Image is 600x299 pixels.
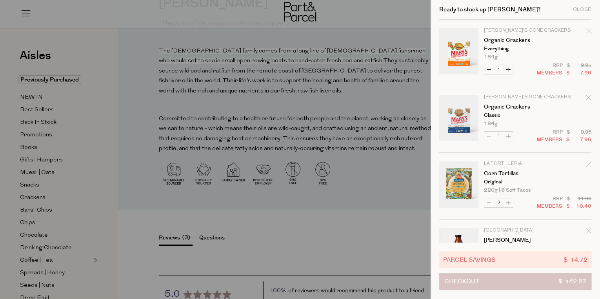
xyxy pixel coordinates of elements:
[444,273,479,290] span: Checkout
[484,54,498,60] span: 184g
[484,228,545,233] p: [GEOGRAPHIC_DATA]
[484,171,545,176] a: Corn Tortillas
[484,104,545,110] a: Organic Crackers
[586,27,591,38] div: Remove Organic Crackers
[439,273,591,290] button: Checkout$ 142.27
[484,95,545,100] p: [PERSON_NAME]'s Gone Crackers
[494,65,504,74] input: QTY Organic Crackers
[564,255,587,264] span: $ 14.72
[484,188,531,193] span: 220g | 8 Soft Tacos
[484,121,498,126] span: 184g
[484,38,545,43] a: Organic Crackers
[494,132,504,141] input: QTY Organic Crackers
[484,46,545,51] p: Everything
[586,94,591,104] div: Remove Organic Crackers
[494,198,504,207] input: QTY Corn Tortillas
[558,273,586,290] span: $ 142.27
[484,179,545,185] p: Original
[439,7,541,13] h2: Ready to stock up [PERSON_NAME]?
[484,113,545,118] p: Classic
[586,160,591,171] div: Remove Corn Tortillas
[484,161,545,166] p: La Tortilleria
[586,227,591,237] div: Remove Tomato Ketchup
[443,255,496,264] span: Parcel Savings
[573,7,591,12] div: Close
[484,237,545,243] a: [PERSON_NAME]
[484,28,545,33] p: [PERSON_NAME]'s Gone Crackers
